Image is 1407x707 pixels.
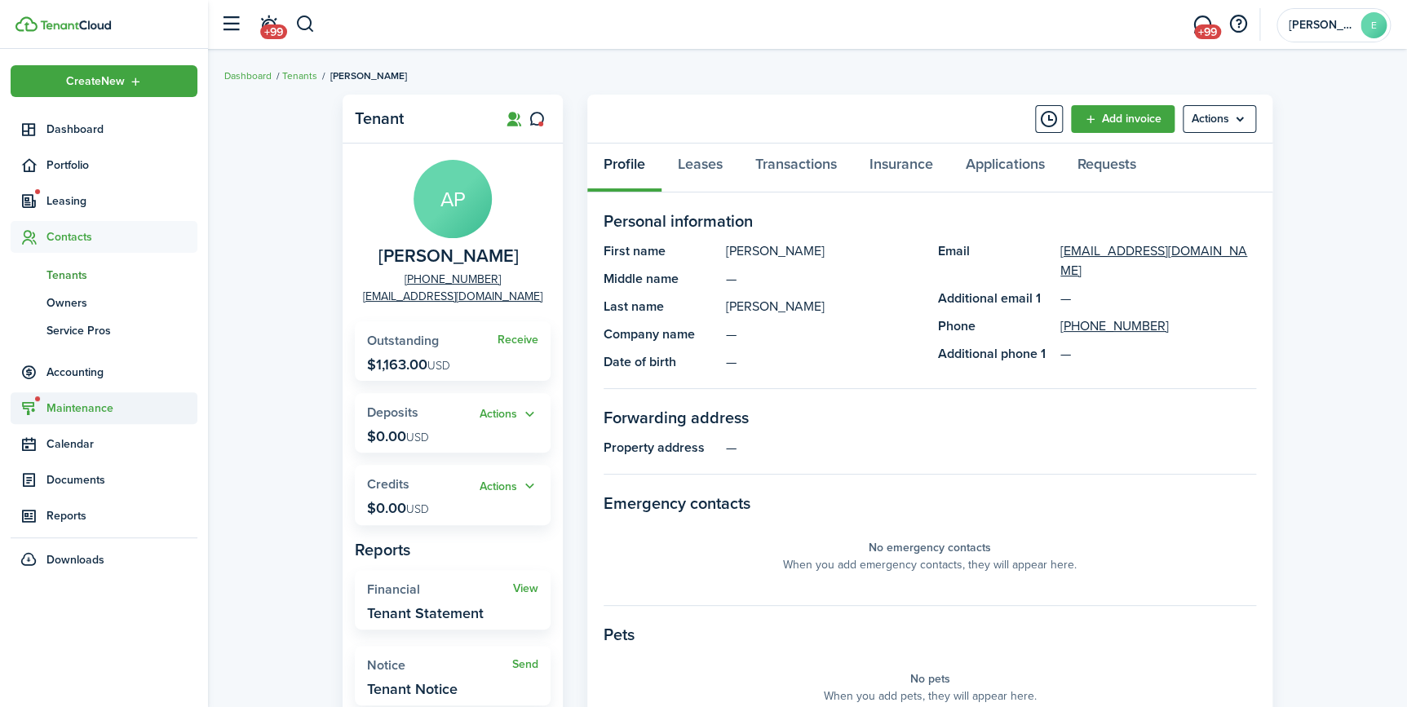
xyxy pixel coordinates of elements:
[604,352,718,372] panel-main-title: Date of birth
[406,501,429,518] span: USD
[367,582,513,597] widget-stats-title: Financial
[11,316,197,344] a: Service Pros
[480,405,538,424] button: Open menu
[910,670,950,687] panel-main-placeholder-title: No pets
[498,334,538,347] a: Receive
[46,294,197,312] span: Owners
[295,11,316,38] button: Search
[726,352,922,372] panel-main-description: —
[824,687,1037,705] panel-main-placeholder-description: When you add pets, they will appear here.
[783,556,1077,573] panel-main-placeholder-description: When you add emergency contacts, they will appear here.
[604,325,718,344] panel-main-title: Company name
[1183,105,1256,133] button: Open menu
[604,438,718,457] panel-main-title: Property address
[1194,24,1221,39] span: +99
[1035,105,1063,133] button: Timeline
[46,364,197,381] span: Accounting
[604,241,718,261] panel-main-title: First name
[1071,105,1175,133] a: Add invoice
[938,241,1052,281] panel-main-title: Email
[46,322,197,339] span: Service Pros
[367,356,450,373] p: $1,163.00
[46,507,197,524] span: Reports
[869,539,991,556] panel-main-placeholder-title: No emergency contacts
[367,331,439,350] span: Outstanding
[367,500,429,516] p: $0.00
[367,475,409,493] span: Credits
[1361,12,1387,38] avatar-text: E
[253,4,284,46] a: Notifications
[414,160,492,238] avatar-text: AP
[405,271,501,288] a: [PHONE_NUMBER]
[938,316,1052,336] panel-main-title: Phone
[949,144,1061,192] a: Applications
[355,537,551,562] panel-main-subtitle: Reports
[46,435,197,453] span: Calendar
[40,20,111,30] img: TenantCloud
[726,325,922,344] panel-main-description: —
[1224,11,1252,38] button: Open resource center
[604,491,1256,515] panel-main-section-title: Emergency contacts
[215,9,246,40] button: Open sidebar
[512,658,538,671] a: Send
[604,269,718,289] panel-main-title: Middle name
[11,289,197,316] a: Owners
[480,405,538,424] button: Actions
[604,297,718,316] panel-main-title: Last name
[604,209,1256,233] panel-main-section-title: Personal information
[46,157,197,174] span: Portfolio
[367,681,458,697] widget-stats-description: Tenant Notice
[726,241,922,261] panel-main-description: [PERSON_NAME]
[355,109,485,128] panel-main-title: Tenant
[11,261,197,289] a: Tenants
[66,76,125,87] span: Create New
[661,144,739,192] a: Leases
[46,267,197,284] span: Tenants
[330,68,407,83] span: [PERSON_NAME]
[739,144,853,192] a: Transactions
[46,228,197,245] span: Contacts
[1060,316,1169,336] a: [PHONE_NUMBER]
[938,289,1052,308] panel-main-title: Additional email 1
[938,344,1052,364] panel-main-title: Additional phone 1
[367,403,418,422] span: Deposits
[726,297,922,316] panel-main-description: [PERSON_NAME]
[367,428,429,444] p: $0.00
[46,471,197,488] span: Documents
[260,24,287,39] span: +99
[480,477,538,496] button: Actions
[367,605,484,621] widget-stats-description: Tenant Statement
[406,429,429,446] span: USD
[726,438,1256,457] panel-main-description: —
[1060,241,1256,281] a: [EMAIL_ADDRESS][DOMAIN_NAME]
[604,622,1256,647] panel-main-section-title: Pets
[11,113,197,145] a: Dashboard
[46,400,197,417] span: Maintenance
[378,246,519,267] span: Amanda Pesek
[427,357,450,374] span: USD
[11,65,197,97] button: Open menu
[1183,105,1256,133] menu-btn: Actions
[367,658,512,673] widget-stats-title: Notice
[224,68,272,83] a: Dashboard
[282,68,317,83] a: Tenants
[1061,144,1153,192] a: Requests
[363,288,542,305] a: [EMAIL_ADDRESS][DOMAIN_NAME]
[1187,4,1218,46] a: Messaging
[46,192,197,210] span: Leasing
[513,582,538,595] a: View
[46,551,104,568] span: Downloads
[480,477,538,496] button: Open menu
[604,405,1256,430] panel-main-section-title: Forwarding address
[726,269,922,289] panel-main-description: —
[15,16,38,32] img: TenantCloud
[853,144,949,192] a: Insurance
[1289,20,1354,31] span: Elisa
[11,500,197,532] a: Reports
[46,121,197,138] span: Dashboard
